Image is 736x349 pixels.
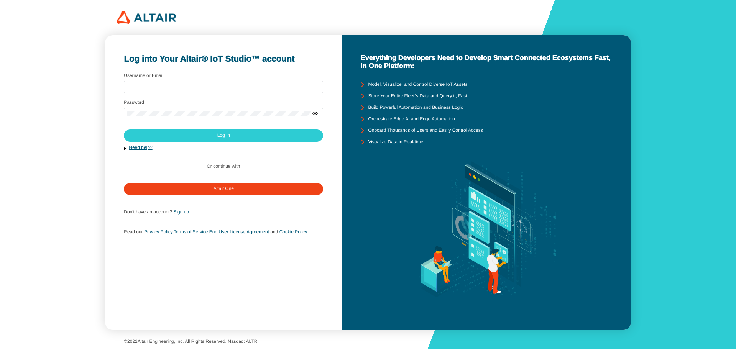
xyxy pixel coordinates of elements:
unity-typography: Everything Developers Need to Develop Smart Connected Ecosystems Fast, in One Platform: [360,54,612,70]
button: Need help? [124,145,323,151]
a: Cookie Policy [279,229,307,234]
span: Read our [124,229,143,234]
a: End User License Agreement [209,229,269,234]
unity-typography: Onboard Thousands of Users and Easily Control Access [368,128,483,133]
img: background.svg [404,148,568,311]
span: Don't have an account? [124,209,172,215]
span: and [270,229,278,234]
label: Username or Email [124,73,163,78]
a: Terms of Service [174,229,208,234]
unity-typography: Store Your Entire Fleet`s Data and Query it, Fast [368,93,467,99]
p: , , [124,227,323,237]
unity-typography: Model, Visualize, and Control Diverse IoT Assets [368,82,467,87]
unity-typography: Build Powerful Automation and Business Logic [368,105,463,110]
a: Sign up. [173,209,190,215]
span: 2022 [127,339,138,344]
a: Need help? [129,145,152,150]
label: Password [124,100,144,105]
unity-typography: Visualize Data in Real-time [368,139,423,145]
label: Or continue with [207,164,240,169]
unity-typography: Log into Your Altair® IoT Studio™ account [124,54,323,64]
a: Privacy Policy [144,229,172,234]
unity-typography: Orchestrate Edge AI and Edge Automation [368,116,455,122]
img: 320px-Altair_logo.png [117,11,176,24]
p: © Altair Engineering, Inc. All Rights Reserved. Nasdaq: ALTR [124,339,612,344]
